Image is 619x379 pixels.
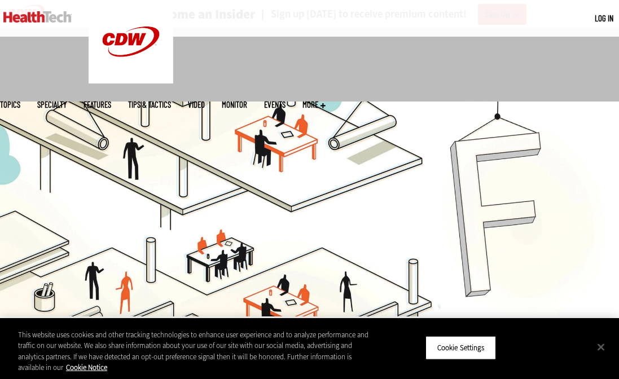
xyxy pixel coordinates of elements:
[595,13,613,23] a: Log in
[37,100,67,109] span: Specialty
[3,11,72,23] img: Home
[89,74,173,86] a: CDW
[264,100,286,109] a: Events
[222,100,247,109] a: MonITor
[589,334,613,359] button: Close
[84,100,111,109] a: Features
[188,100,205,109] a: Video
[595,12,613,24] div: User menu
[128,100,171,109] a: Tips & Tactics
[18,329,371,373] div: This website uses cookies and other tracking technologies to enhance user experience and to analy...
[66,363,107,372] a: More information about your privacy
[302,100,326,109] span: More
[425,336,496,360] button: Cookie Settings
